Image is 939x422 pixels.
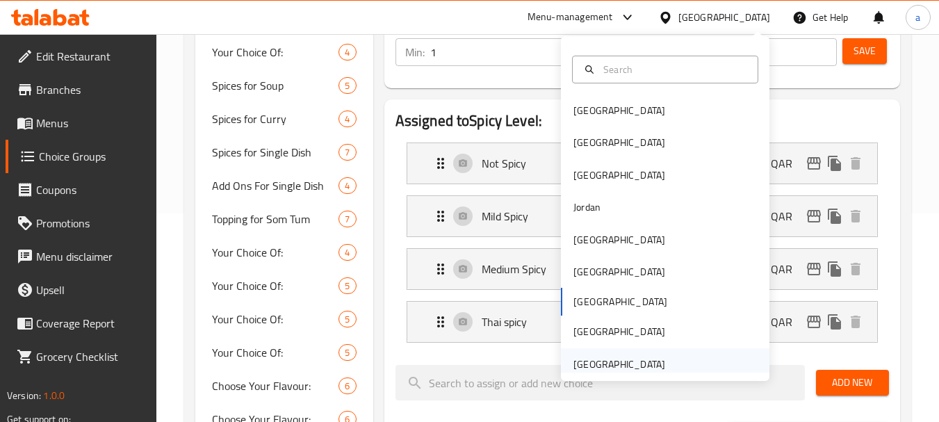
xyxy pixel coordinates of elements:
div: Choose Your Flavour:6 [195,369,373,403]
div: Expand [407,196,877,236]
a: Coverage Report [6,307,157,340]
p: 0 QAR [762,208,803,225]
p: 0 QAR [762,314,803,330]
p: 0 QAR [762,155,803,172]
span: 4 [339,246,355,259]
span: 4 [339,46,355,59]
div: Choices [338,211,356,227]
button: delete [845,153,866,174]
span: Add Ons For Single Dish [212,177,338,194]
span: a [915,10,920,25]
span: 4 [339,113,355,126]
span: Choice Groups [39,148,146,165]
h2: Assigned to Spicy Level: [395,111,889,131]
div: Menu-management [528,9,613,26]
button: delete [845,206,866,227]
input: search [395,365,805,400]
div: Topping for Som Tum7 [195,202,373,236]
button: duplicate [824,153,845,174]
span: 5 [339,313,355,326]
span: 1.0.0 [43,387,65,405]
div: Choices [338,378,356,394]
li: Expand [395,243,889,295]
span: Version: [7,387,41,405]
div: [GEOGRAPHIC_DATA] [573,357,665,372]
span: 4 [339,179,355,193]
span: Menus [36,115,146,131]
div: Spices for Soup5 [195,69,373,102]
p: Mild Spicy [482,208,588,225]
span: Promotions [36,215,146,232]
p: Thai spicy [482,314,588,330]
a: Choice Groups [6,140,157,173]
span: Spices for Soup [212,77,338,94]
span: Spices for Single Dish [212,144,338,161]
div: Spices for Curry4 [195,102,373,136]
span: Your Choice Of: [212,244,338,261]
span: Grocery Checklist [36,348,146,365]
div: [GEOGRAPHIC_DATA] [573,232,665,247]
span: Your Choice Of: [212,311,338,327]
div: [GEOGRAPHIC_DATA] [573,103,665,118]
span: Menu disclaimer [36,248,146,265]
div: Choices [338,44,356,60]
div: Add Ons For Single Dish4 [195,169,373,202]
button: Add New [816,370,889,396]
span: 7 [339,213,355,226]
div: [GEOGRAPHIC_DATA] [573,324,665,339]
span: Branches [36,81,146,98]
button: duplicate [824,311,845,332]
div: Choices [338,277,356,294]
span: 6 [339,380,355,393]
button: edit [803,311,824,332]
span: Choose Your Flavour: [212,378,338,394]
div: Spices for Single Dish7 [195,136,373,169]
li: Expand [395,137,889,190]
a: Menu disclaimer [6,240,157,273]
span: Save [854,42,876,60]
div: Your Choice Of:5 [195,302,373,336]
div: [GEOGRAPHIC_DATA] [678,10,770,25]
span: Coupons [36,181,146,198]
button: delete [845,311,866,332]
button: duplicate [824,259,845,279]
a: Upsell [6,273,157,307]
li: Expand [395,190,889,243]
button: Save [842,38,887,64]
a: Coupons [6,173,157,206]
div: Expand [407,249,877,289]
div: Expand [407,143,877,184]
div: [GEOGRAPHIC_DATA] [573,135,665,150]
a: Menus [6,106,157,140]
a: Edit Restaurant [6,40,157,73]
div: Choices [338,77,356,94]
div: Choices [338,111,356,127]
li: Expand [395,295,889,348]
p: Min: [405,44,425,60]
div: [GEOGRAPHIC_DATA] [573,168,665,183]
span: Upsell [36,282,146,298]
span: Your Choice Of: [212,44,338,60]
button: edit [803,153,824,174]
span: Your Choice Of: [212,277,338,294]
span: Topping for Som Tum [212,211,338,227]
span: 5 [339,346,355,359]
div: Choices [338,244,356,261]
div: Your Choice Of:4 [195,35,373,69]
span: Your Choice Of: [212,344,338,361]
p: Not Spicy [482,155,588,172]
button: edit [803,206,824,227]
span: Spices for Curry [212,111,338,127]
span: 5 [339,279,355,293]
span: 7 [339,146,355,159]
a: Promotions [6,206,157,240]
div: Your Choice Of:5 [195,336,373,369]
div: Jordan [573,200,601,215]
span: Coverage Report [36,315,146,332]
button: delete [845,259,866,279]
a: Grocery Checklist [6,340,157,373]
button: edit [803,259,824,279]
div: [GEOGRAPHIC_DATA] [573,264,665,279]
div: Choices [338,311,356,327]
input: Search [598,62,749,77]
